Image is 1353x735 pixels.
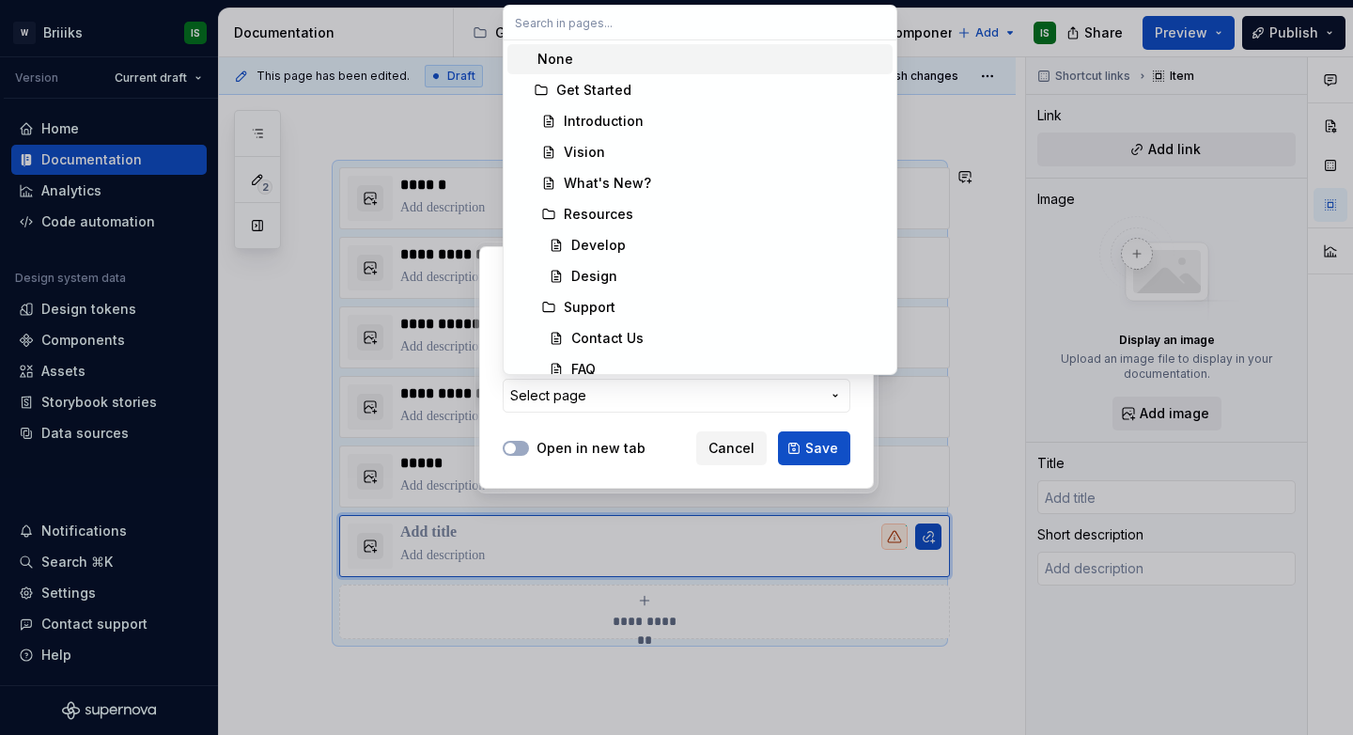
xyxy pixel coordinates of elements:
div: Support [564,298,615,317]
div: FAQ [571,360,596,379]
div: None [537,50,573,69]
input: Search in pages... [504,6,896,39]
div: What's New? [564,174,651,193]
div: Vision [564,143,605,162]
div: Get Started [556,81,631,100]
div: Design [571,267,617,286]
div: Search in pages... [504,40,896,374]
div: Develop [571,236,626,255]
div: Contact Us [571,329,644,348]
div: Resources [564,205,633,224]
div: Introduction [564,112,644,131]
